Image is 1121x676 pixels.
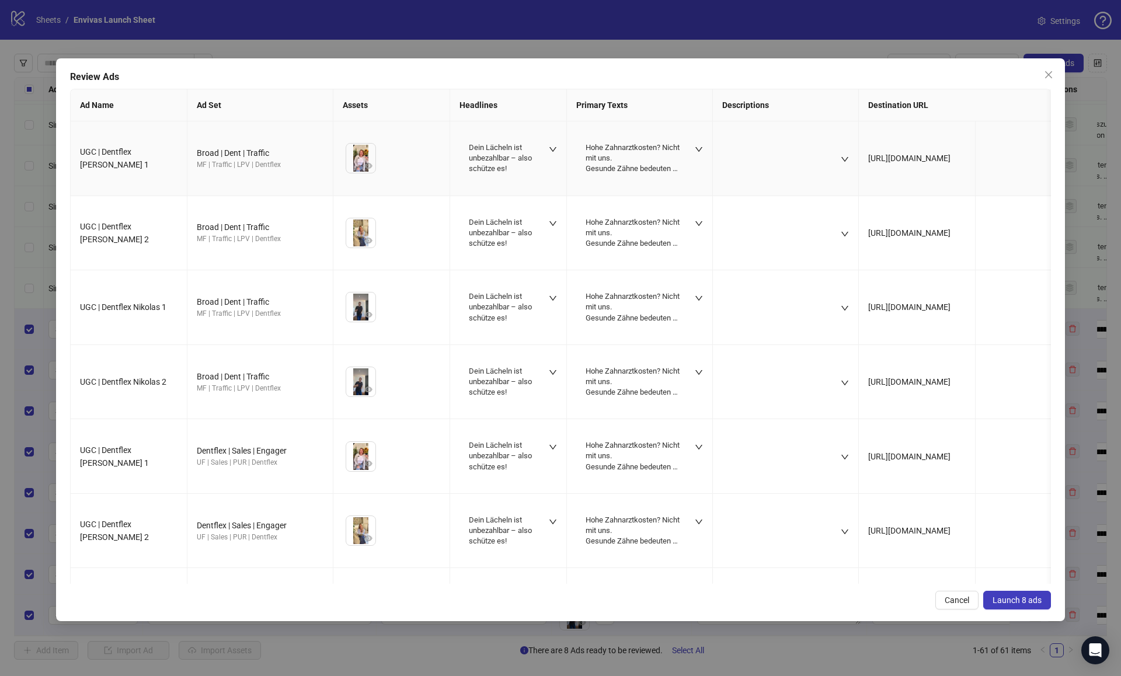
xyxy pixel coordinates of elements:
span: Cancel [945,595,969,605]
th: Assets [333,89,450,121]
span: down [841,379,849,387]
div: Broad | Dent | Traffic [197,147,323,159]
span: UGC | Dentflex [PERSON_NAME] 1 [80,445,149,468]
div: Hohe Zahnarztkosten? Nicht mit uns. Gesunde Zähne bedeuten Lebensqualität, Selbstbewusstsein und ... [586,366,680,398]
div: Hohe Zahnarztkosten? Nicht mit uns. Gesunde Zähne bedeuten Lebensqualität, Selbstbewusstsein und ... [586,217,680,249]
span: down [549,219,557,228]
div: Open Intercom Messenger [1081,636,1109,664]
span: eye [364,162,372,170]
span: down [549,368,557,377]
button: Preview [361,531,375,545]
span: down [695,443,703,451]
img: Asset 1 [346,367,375,396]
div: Broad | Dent | Traffic [197,295,323,308]
span: UGC | Dentflex [PERSON_NAME] 2 [80,222,149,244]
div: Hohe Zahnarztkosten? Nicht mit uns. Gesunde Zähne bedeuten Lebensqualität, Selbstbewusstsein und ... [586,142,680,175]
span: UGC | Dentflex Nikolas 2 [80,377,166,386]
div: Hohe Zahnarztkosten? Nicht mit uns. Gesunde Zähne bedeuten Lebensqualität, Selbstbewusstsein und ... [586,291,680,323]
span: down [841,304,849,312]
img: Asset 1 [346,516,375,545]
span: eye [364,534,372,542]
th: Headlines [450,89,567,121]
span: down [549,145,557,154]
span: down [695,294,703,302]
div: Dentflex | Sales | Engager [197,444,323,457]
span: down [695,145,703,154]
span: [URL][DOMAIN_NAME] [868,452,951,461]
button: Preview [361,159,375,173]
span: [URL][DOMAIN_NAME] [868,526,951,535]
button: Preview [361,457,375,471]
th: Primary Texts [567,89,713,121]
img: Asset 1 [346,144,375,173]
span: UGC | Dentflex [PERSON_NAME] 2 [80,520,149,542]
button: Preview [361,382,375,396]
img: Asset 1 [346,218,375,248]
span: Launch 8 ads [993,595,1042,605]
span: down [695,219,703,228]
button: Cancel [935,591,979,609]
span: [URL][DOMAIN_NAME] [868,302,951,312]
span: [URL][DOMAIN_NAME] [868,377,951,386]
span: down [841,528,849,536]
button: Preview [361,308,375,322]
span: down [549,518,557,526]
div: Dein Lächeln ist unbezahlbar – also schütze es! [469,217,534,249]
div: Dein Lächeln ist unbezahlbar – also schütze es! [469,366,534,398]
div: UF | Sales | PUR | Dentflex [197,532,323,543]
span: eye [364,459,372,468]
span: down [841,155,849,163]
span: eye [364,311,372,319]
button: Preview [361,234,375,248]
div: Dentflex | Sales | Engager [197,519,323,532]
button: Launch 8 ads [983,591,1051,609]
img: Asset 1 [346,442,375,471]
div: MF | Traffic | LPV | Dentflex [197,383,323,394]
span: down [695,518,703,526]
th: Descriptions [713,89,859,121]
span: down [549,294,557,302]
div: MF | Traffic | LPV | Dentflex [197,308,323,319]
span: eye [364,236,372,245]
span: down [695,368,703,377]
span: [URL][DOMAIN_NAME] [868,228,951,238]
div: Dein Lächeln ist unbezahlbar – also schütze es! [469,515,534,547]
span: UGC | Dentflex Nikolas 1 [80,302,166,312]
span: [URL][DOMAIN_NAME] [868,154,951,163]
th: Ad Set [187,89,333,121]
div: Dein Lächeln ist unbezahlbar – also schütze es! [469,291,534,323]
div: UF | Sales | PUR | Dentflex [197,457,323,468]
div: MF | Traffic | LPV | Dentflex [197,159,323,170]
span: eye [364,385,372,393]
th: Destination URL [859,89,1077,121]
button: Close [1039,65,1058,84]
div: Dein Lächeln ist unbezahlbar – also schütze es! [469,142,534,175]
div: Broad | Dent | Traffic [197,370,323,383]
div: Hohe Zahnarztkosten? Nicht mit uns. Gesunde Zähne bedeuten Lebensqualität, Selbstbewusstsein und ... [586,515,680,547]
div: Review Ads [70,70,1051,84]
span: close [1044,70,1053,79]
span: UGC | Dentflex [PERSON_NAME] 1 [80,147,149,169]
th: Ad Name [71,89,187,121]
div: MF | Traffic | LPV | Dentflex [197,234,323,245]
div: Hohe Zahnarztkosten? Nicht mit uns. Gesunde Zähne bedeuten Lebensqualität, Selbstbewusstsein und ... [586,440,680,472]
div: Broad | Dent | Traffic [197,221,323,234]
span: down [549,443,557,451]
span: down [841,230,849,238]
span: down [841,453,849,461]
div: Dein Lächeln ist unbezahlbar – also schütze es! [469,440,534,472]
img: Asset 1 [346,292,375,322]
